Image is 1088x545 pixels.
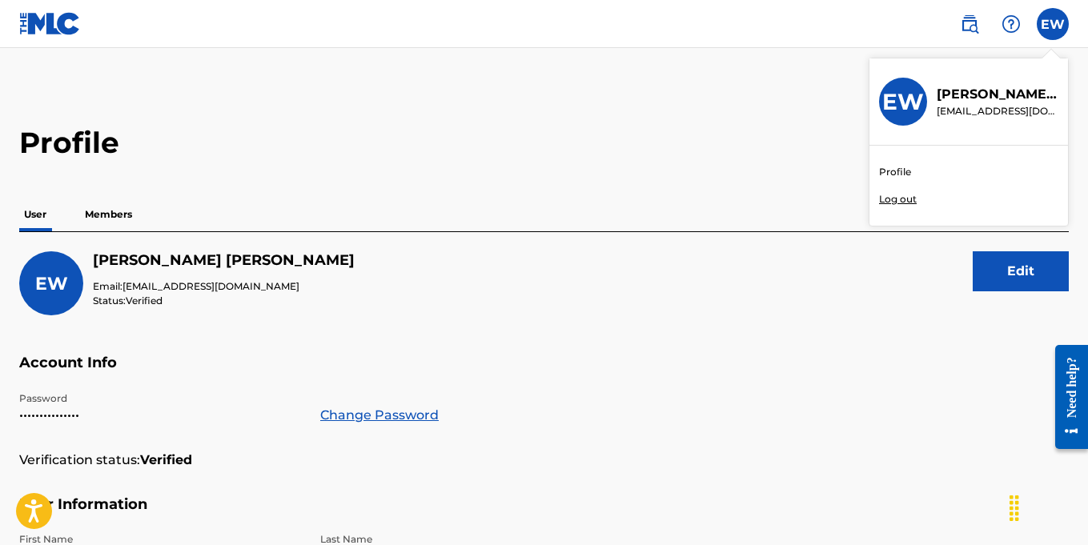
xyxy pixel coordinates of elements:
[19,391,301,406] p: Password
[1002,14,1021,34] img: help
[954,8,986,40] a: Public Search
[93,251,355,270] h5: Earl Williams
[19,198,51,231] p: User
[19,451,140,470] p: Verification status:
[93,279,355,294] p: Email:
[126,295,163,307] span: Verified
[35,273,68,295] span: EW
[973,251,1069,291] button: Edit
[80,198,137,231] p: Members
[320,406,439,425] a: Change Password
[1008,468,1088,545] iframe: Chat Widget
[19,125,1069,161] h2: Profile
[937,104,1058,118] p: elamontwilliams@gmail.com
[1043,332,1088,461] iframe: Resource Center
[93,294,355,308] p: Status:
[19,12,81,35] img: MLC Logo
[19,495,1069,533] h5: User Information
[122,280,299,292] span: [EMAIL_ADDRESS][DOMAIN_NAME]
[879,165,911,179] a: Profile
[1002,484,1027,532] div: Drag
[960,14,979,34] img: search
[140,451,192,470] strong: Verified
[995,8,1027,40] div: Help
[19,354,1069,391] h5: Account Info
[1037,8,1069,40] div: User Menu
[19,406,301,425] p: •••••••••••••••
[879,192,917,206] p: Log out
[937,85,1058,104] p: Earl Williams
[882,88,924,116] h3: EW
